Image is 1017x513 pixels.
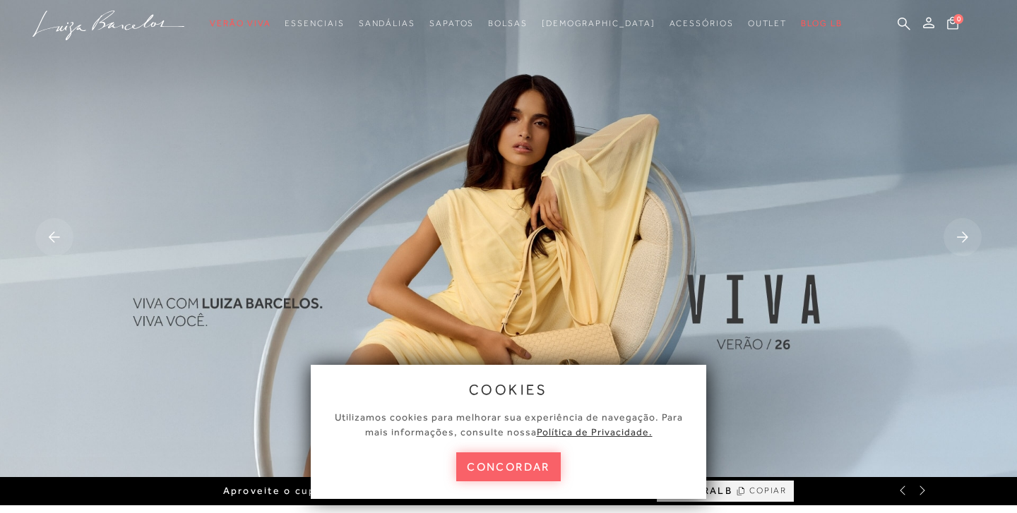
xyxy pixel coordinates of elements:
span: Bolsas [488,18,528,28]
span: Acessórios [670,18,734,28]
span: Aproveite o cupom de primeira compra [223,485,451,497]
a: noSubCategoriesText [285,11,344,37]
a: noSubCategoriesText [488,11,528,37]
span: Verão Viva [210,18,270,28]
span: Outlet [748,18,787,28]
a: noSubCategoriesText [670,11,734,37]
a: noSubCategoriesText [429,11,474,37]
a: noSubCategoriesText [210,11,270,37]
span: [DEMOGRAPHIC_DATA] [542,18,655,28]
span: Sandálias [359,18,415,28]
a: Política de Privacidade. [537,426,653,437]
button: 0 [943,16,963,35]
a: noSubCategoriesText [748,11,787,37]
span: COPIAR [749,484,787,497]
span: cookies [469,382,548,397]
a: noSubCategoriesText [542,11,655,37]
span: BLOG LB [801,18,842,28]
a: noSubCategoriesText [359,11,415,37]
span: Utilizamos cookies para melhorar sua experiência de navegação. Para mais informações, consulte nossa [335,411,683,437]
a: BLOG LB [801,11,842,37]
button: concordar [456,452,561,481]
span: Sapatos [429,18,474,28]
span: Essenciais [285,18,344,28]
span: 0 [953,14,963,24]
